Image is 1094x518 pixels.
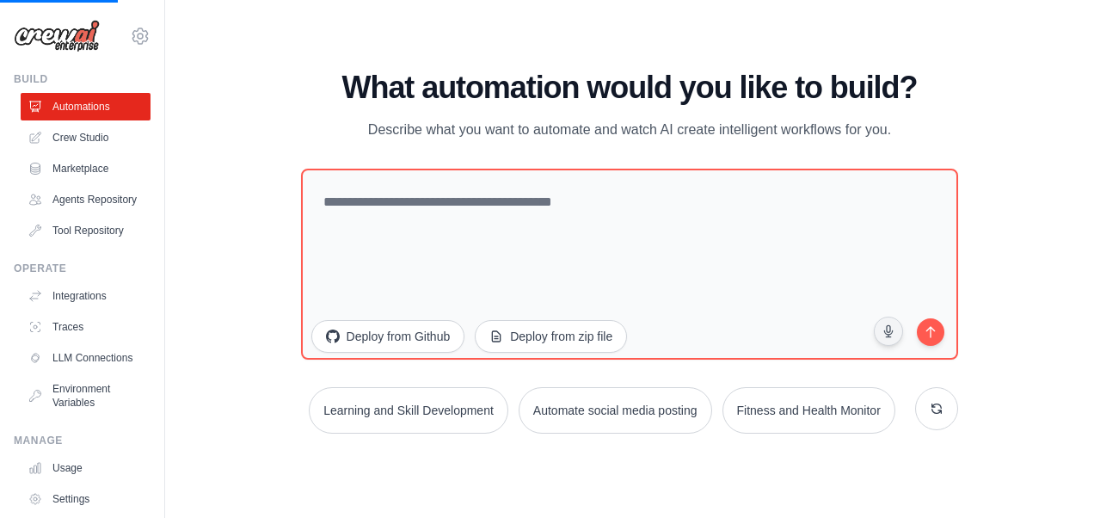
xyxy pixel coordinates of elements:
[21,186,151,213] a: Agents Repository
[519,387,712,434] button: Automate social media posting
[21,454,151,482] a: Usage
[301,71,959,105] h1: What automation would you like to build?
[14,20,100,52] img: Logo
[21,313,151,341] a: Traces
[475,320,627,353] button: Deploy from zip file
[21,155,151,182] a: Marketplace
[14,262,151,275] div: Operate
[309,387,508,434] button: Learning and Skill Development
[21,375,151,416] a: Environment Variables
[311,320,465,353] button: Deploy from Github
[21,282,151,310] a: Integrations
[14,434,151,447] div: Manage
[14,72,151,86] div: Build
[21,124,151,151] a: Crew Studio
[21,217,151,244] a: Tool Repository
[21,344,151,372] a: LLM Connections
[722,387,895,434] button: Fitness and Health Monitor
[1008,435,1094,518] iframe: Chat Widget
[341,119,919,141] p: Describe what you want to automate and watch AI create intelligent workflows for you.
[21,93,151,120] a: Automations
[21,485,151,513] a: Settings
